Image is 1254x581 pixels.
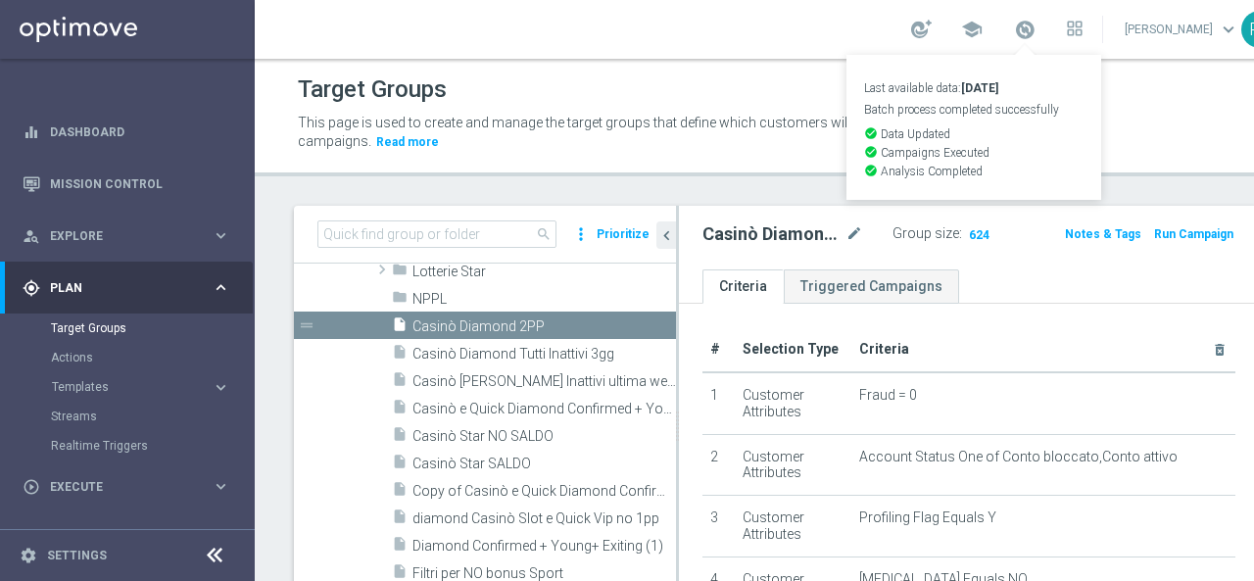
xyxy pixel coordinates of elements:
[50,158,230,210] a: Mission Control
[392,508,408,531] i: insert_drive_file
[22,176,231,192] button: Mission Control
[23,106,230,158] div: Dashboard
[23,478,40,496] i: play_circle_outline
[412,483,676,500] span: Copy of Casin&#xF2; e Quick Diamond Confirmed &#x2B; Young&#x2B; Exiting
[859,341,909,357] span: Criteria
[51,431,253,460] div: Realtime Triggers
[23,478,212,496] div: Execute
[864,145,878,159] i: check_circle
[892,225,959,242] label: Group size
[22,479,231,495] button: play_circle_outline Execute keyboard_arrow_right
[374,131,441,153] button: Read more
[51,409,204,424] a: Streams
[959,225,962,242] label: :
[735,434,852,496] td: Customer Attributes
[412,456,676,472] span: Casin&#xF2; Star SALDO
[864,126,1084,140] p: Data Updated
[212,278,230,297] i: keyboard_arrow_right
[212,378,230,397] i: keyboard_arrow_right
[20,547,37,564] i: settings
[392,481,408,504] i: insert_drive_file
[1152,223,1235,245] button: Run Campaign
[52,381,192,393] span: Templates
[702,327,735,372] th: #
[23,227,40,245] i: person_search
[967,227,991,246] span: 624
[412,264,676,280] span: Lotterie Star
[298,75,447,104] h1: Target Groups
[412,346,676,363] span: Casin&#xF2; Diamond Tutti Inattivi 3gg
[845,222,863,246] i: mode_edit
[51,372,253,402] div: Templates
[298,115,937,149] span: This page is used to create and manage the target groups that define which customers will receive...
[22,124,231,140] button: equalizer Dashboard
[859,449,1178,465] span: Account Status One of Conto bloccato,Conto attivo
[412,428,676,445] span: Casin&#xF2; Star NO SALDO
[23,279,40,297] i: gps_fixed
[51,438,204,454] a: Realtime Triggers
[735,496,852,557] td: Customer Attributes
[412,373,676,390] span: Casin&#xF2; Diamond Tutti Inattivi ultima week
[51,320,204,336] a: Target Groups
[1063,223,1143,245] button: Notes & Tags
[735,372,852,434] td: Customer Attributes
[864,164,878,177] i: check_circle
[412,538,676,555] span: Diamond Confirmed &#x2B; Young&#x2B; Exiting (1)
[702,496,735,557] td: 3
[392,262,408,284] i: folder
[22,228,231,244] button: person_search Explore keyboard_arrow_right
[392,371,408,394] i: insert_drive_file
[392,454,408,476] i: insert_drive_file
[702,222,842,246] h2: Casinò Diamond 2PP
[212,477,230,496] i: keyboard_arrow_right
[961,19,983,40] span: school
[392,289,408,312] i: folder
[23,279,212,297] div: Plan
[51,379,231,395] button: Templates keyboard_arrow_right
[657,226,676,245] i: chevron_left
[51,314,253,343] div: Target Groups
[864,164,1084,177] p: Analysis Completed
[23,123,40,141] i: equalizer
[864,82,1084,94] p: Last available data:
[864,104,1084,116] p: Batch process completed successfully
[412,510,676,527] span: diamond Casin&#xF2; Slot e Quick Vip no 1pp
[52,381,212,393] div: Templates
[412,318,676,335] span: Casin&#xF2; Diamond 2PP
[784,269,959,304] a: Triggered Campaigns
[50,106,230,158] a: Dashboard
[1218,19,1239,40] span: keyboard_arrow_down
[1123,15,1241,44] a: [PERSON_NAME]keyboard_arrow_down
[961,81,998,95] strong: [DATE]
[47,550,107,561] a: Settings
[1212,342,1228,358] i: delete_forever
[702,269,784,304] a: Criteria
[656,221,676,249] button: chevron_left
[864,145,1084,159] p: Campaigns Executed
[317,220,556,248] input: Quick find group or folder
[735,327,852,372] th: Selection Type
[51,343,253,372] div: Actions
[392,316,408,339] i: insert_drive_file
[392,344,408,366] i: insert_drive_file
[392,399,408,421] i: insert_drive_file
[50,481,212,493] span: Execute
[23,158,230,210] div: Mission Control
[702,434,735,496] td: 2
[1012,15,1037,46] a: Last available data:[DATE] Batch process completed successfully check_circle Data Updated check_c...
[594,221,652,248] button: Prioritize
[22,280,231,296] button: gps_fixed Plan keyboard_arrow_right
[702,372,735,434] td: 1
[412,401,676,417] span: Casin&#xF2; e Quick Diamond Confirmed &#x2B; Young&#x2B; Exiting
[212,226,230,245] i: keyboard_arrow_right
[51,350,204,365] a: Actions
[859,509,996,526] span: Profiling Flag Equals Y
[392,536,408,558] i: insert_drive_file
[864,126,878,140] i: check_circle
